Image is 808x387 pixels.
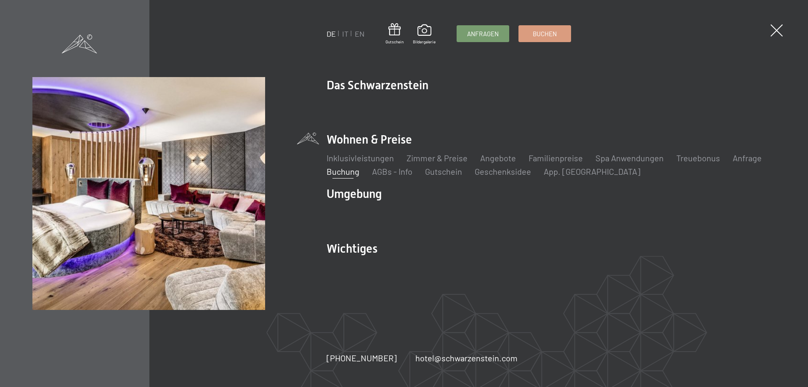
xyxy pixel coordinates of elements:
a: Bildergalerie [413,24,436,45]
a: [PHONE_NUMBER] [327,352,397,364]
a: Buchen [519,26,571,42]
a: Angebote [480,153,516,163]
span: [PHONE_NUMBER] [327,353,397,363]
span: Buchen [533,29,557,38]
a: Spa Anwendungen [595,153,664,163]
a: Treuebonus [676,153,720,163]
a: EN [355,29,364,38]
a: IT [342,29,348,38]
img: Buchung [32,77,265,310]
a: AGBs - Info [372,166,412,176]
a: Geschenksidee [475,166,531,176]
a: Gutschein [425,166,462,176]
span: Anfragen [467,29,499,38]
a: Anfragen [457,26,509,42]
a: DE [327,29,336,38]
a: App. [GEOGRAPHIC_DATA] [544,166,641,176]
a: Familienpreise [529,153,583,163]
a: Anfrage [733,153,762,163]
a: Zimmer & Preise [407,153,468,163]
a: Gutschein [385,23,404,45]
a: Inklusivleistungen [327,153,394,163]
a: hotel@schwarzenstein.com [415,352,518,364]
span: Gutschein [385,39,404,45]
span: Bildergalerie [413,39,436,45]
a: Buchung [327,166,359,176]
